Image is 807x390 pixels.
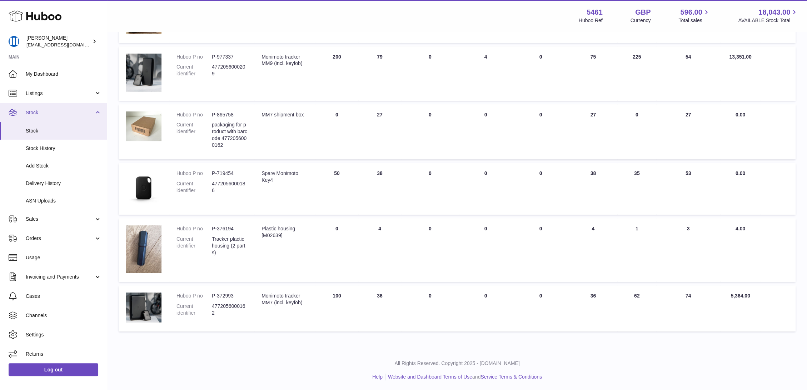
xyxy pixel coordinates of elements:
a: Help [372,374,383,380]
img: product image [126,54,161,92]
div: MM7 shipment box [261,111,308,118]
td: 0 [401,285,459,331]
dt: Huboo P no [176,54,212,60]
span: 0.00 [736,112,745,117]
span: Total sales [678,17,710,24]
dd: packaging for product with barcode 4772056000162 [212,121,247,149]
td: 62 [617,285,656,331]
span: 596.00 [680,7,702,17]
a: Website and Dashboard Terms of Use [388,374,472,380]
img: product image [126,292,161,322]
span: Listings [26,90,94,97]
div: Huboo Ref [579,17,603,24]
dt: Huboo P no [176,111,212,118]
img: oksana@monimoto.com [9,36,19,47]
td: 225 [617,46,656,101]
td: 0 [459,163,513,215]
dd: Tracker plactic housing (2 parts) [212,236,247,256]
span: Sales [26,216,94,222]
td: 35 [617,163,656,215]
td: 0 [459,104,513,159]
dt: Current identifier [176,121,212,149]
td: 1 [617,218,656,282]
li: and [385,374,542,380]
td: 4 [358,218,401,282]
td: 0 [401,104,459,159]
a: 596.00 Total sales [678,7,710,24]
dt: Current identifier [176,303,212,316]
span: ASN Uploads [26,197,101,204]
dd: P-977337 [212,54,247,60]
td: 27 [656,104,720,159]
div: Plastic housing [M02639] [261,225,308,239]
span: Stock History [26,145,101,152]
td: 0 [459,285,513,331]
td: 27 [358,104,401,159]
dd: P-719454 [212,170,247,177]
dd: 4772056000186 [212,180,247,194]
img: product image [126,225,161,273]
span: Add Stock [26,162,101,169]
td: 0 [617,104,656,159]
div: Monimoto tracker MM7 (incl. keyfob) [261,292,308,306]
div: Currency [631,17,651,24]
dd: P-372993 [212,292,247,299]
dd: P-376194 [212,225,247,232]
dt: Huboo P no [176,292,212,299]
span: 18,043.00 [758,7,790,17]
span: 0 [539,170,542,176]
span: Cases [26,293,101,300]
span: Usage [26,254,101,261]
td: 38 [569,163,617,215]
img: product image [126,170,161,206]
td: 75 [569,46,617,101]
dd: 4772056000209 [212,64,247,77]
td: 100 [315,285,358,331]
td: 38 [358,163,401,215]
span: My Dashboard [26,71,101,77]
td: 4 [569,218,617,282]
span: Channels [26,312,101,319]
span: 0 [539,54,542,60]
td: 36 [569,285,617,331]
strong: GBP [635,7,651,17]
td: 0 [315,104,358,159]
td: 50 [315,163,358,215]
span: 0.00 [736,170,745,176]
td: 0 [401,218,459,282]
dd: 4772056000162 [212,303,247,316]
span: [EMAIL_ADDRESS][DOMAIN_NAME] [26,42,105,47]
strong: 5461 [587,7,603,17]
span: 13,351.00 [729,54,751,60]
span: 4.00 [736,226,745,231]
td: 4 [459,46,513,101]
span: Invoicing and Payments [26,274,94,280]
dt: Current identifier [176,64,212,77]
a: 18,043.00 AVAILABLE Stock Total [738,7,798,24]
div: Monimoto tracker MM9 (incl. keyfob) [261,54,308,67]
span: Stock [26,109,94,116]
span: Stock [26,127,101,134]
td: 54 [656,46,720,101]
span: Delivery History [26,180,101,187]
dd: P-865758 [212,111,247,118]
td: 79 [358,46,401,101]
dt: Current identifier [176,236,212,256]
div: [PERSON_NAME] [26,35,91,48]
td: 53 [656,163,720,215]
span: Returns [26,351,101,357]
td: 0 [401,46,459,101]
dt: Huboo P no [176,170,212,177]
a: Log out [9,363,98,376]
td: 3 [656,218,720,282]
td: 0 [459,218,513,282]
a: Service Terms & Conditions [480,374,542,380]
td: 74 [656,285,720,331]
span: Settings [26,331,101,338]
span: AVAILABLE Stock Total [738,17,798,24]
div: Spare Monimoto Key4 [261,170,308,184]
p: All Rights Reserved. Copyright 2025 - [DOMAIN_NAME] [113,360,801,367]
td: 27 [569,104,617,159]
img: product image [126,111,161,141]
span: 0 [539,293,542,299]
